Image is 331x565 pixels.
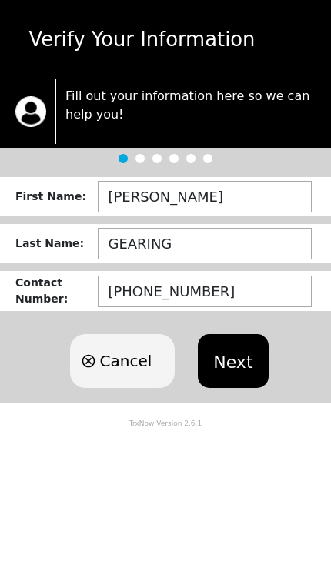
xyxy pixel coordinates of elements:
div: Contact Number : [15,275,98,307]
img: trx now logo [15,96,46,127]
div: First Name : [15,189,98,205]
p: Fill out your information here so we can help you! [65,87,316,124]
button: Next [198,334,268,388]
div: Last Name : [15,236,98,252]
div: Verify Your Information [7,25,325,55]
button: Cancel [70,334,175,388]
span: Cancel [99,349,152,373]
input: ex: JOHN [98,181,312,212]
input: ex: DOE [98,228,312,259]
input: (123) 456-7890 [98,276,312,307]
